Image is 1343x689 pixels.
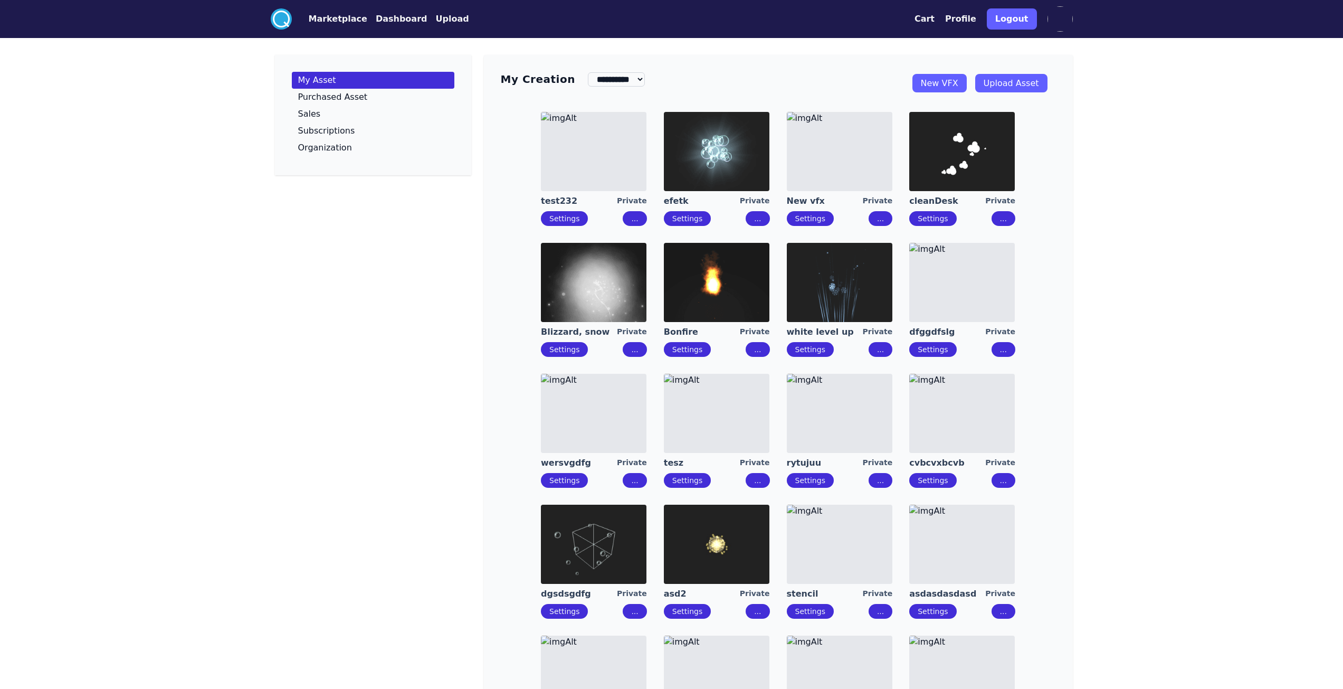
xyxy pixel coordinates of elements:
div: Private [740,195,770,207]
a: Settings [672,476,702,485]
img: imgAlt [909,243,1015,322]
a: Settings [672,345,702,354]
img: imgAlt [541,112,646,191]
a: Settings [918,607,948,616]
img: imgAlt [664,505,769,584]
img: imgAlt [787,112,892,191]
div: Private [985,457,1015,469]
button: Dashboard [376,13,427,25]
button: Settings [909,342,956,357]
img: imgAlt [541,243,646,322]
button: ... [746,211,769,226]
p: Subscriptions [298,127,355,135]
div: Private [863,457,893,469]
h3: My Creation [501,72,575,87]
button: Settings [787,211,834,226]
a: Organization [292,139,454,156]
div: Private [617,195,647,207]
button: ... [869,342,892,357]
button: Cart [915,13,935,25]
a: Marketplace [292,13,367,25]
button: Settings [787,604,834,619]
button: ... [992,211,1015,226]
button: ... [869,604,892,619]
button: Upload [435,13,469,25]
button: ... [623,342,646,357]
a: Settings [549,607,579,616]
p: My Asset [298,76,336,84]
img: imgAlt [787,243,892,322]
a: Bonfire [664,326,740,338]
button: Settings [787,473,834,488]
button: ... [869,473,892,488]
button: Settings [909,473,956,488]
button: Settings [541,342,588,357]
img: imgAlt [541,505,646,584]
a: Settings [549,214,579,223]
a: Settings [549,345,579,354]
button: ... [746,473,769,488]
a: asd2 [664,588,740,600]
img: imgAlt [909,112,1015,191]
button: Marketplace [309,13,367,25]
img: profile [1047,6,1073,32]
div: Private [985,195,1015,207]
button: ... [992,604,1015,619]
button: ... [746,604,769,619]
button: Profile [945,13,976,25]
a: Settings [795,345,825,354]
button: ... [992,342,1015,357]
button: Settings [664,604,711,619]
div: Private [617,326,647,338]
a: Settings [549,476,579,485]
a: efetk [664,195,740,207]
a: New vfx [787,195,863,207]
div: Private [617,457,647,469]
a: Sales [292,106,454,122]
p: Purchased Asset [298,93,368,101]
button: ... [869,211,892,226]
button: Settings [541,211,588,226]
button: ... [992,473,1015,488]
button: ... [746,342,769,357]
p: Organization [298,144,352,152]
a: Settings [918,345,948,354]
a: Purchased Asset [292,89,454,106]
img: imgAlt [909,374,1015,453]
a: Upload [427,13,469,25]
button: Settings [909,604,956,619]
img: imgAlt [787,374,892,453]
a: Logout [987,4,1037,34]
a: test232 [541,195,617,207]
div: Private [863,326,893,338]
a: Upload Asset [975,74,1047,92]
img: imgAlt [664,243,769,322]
p: Sales [298,110,321,118]
a: Settings [795,476,825,485]
a: wersvgdfg [541,457,617,469]
img: imgAlt [664,112,769,191]
img: imgAlt [664,374,769,453]
a: Blizzard, snow [541,326,617,338]
div: Private [985,588,1015,600]
button: Settings [664,211,711,226]
div: Private [863,195,893,207]
a: asdasdasdasd [909,588,985,600]
img: imgAlt [909,505,1015,584]
a: Settings [795,607,825,616]
button: ... [623,604,646,619]
a: white level up [787,326,863,338]
button: Settings [664,473,711,488]
a: Subscriptions [292,122,454,139]
button: ... [623,473,646,488]
a: cleanDesk [909,195,985,207]
a: dfggdfslg [909,326,985,338]
img: imgAlt [541,374,646,453]
a: stencil [787,588,863,600]
button: Settings [541,473,588,488]
img: imgAlt [787,505,892,584]
button: ... [623,211,646,226]
a: New VFX [912,74,967,92]
a: My Asset [292,72,454,89]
